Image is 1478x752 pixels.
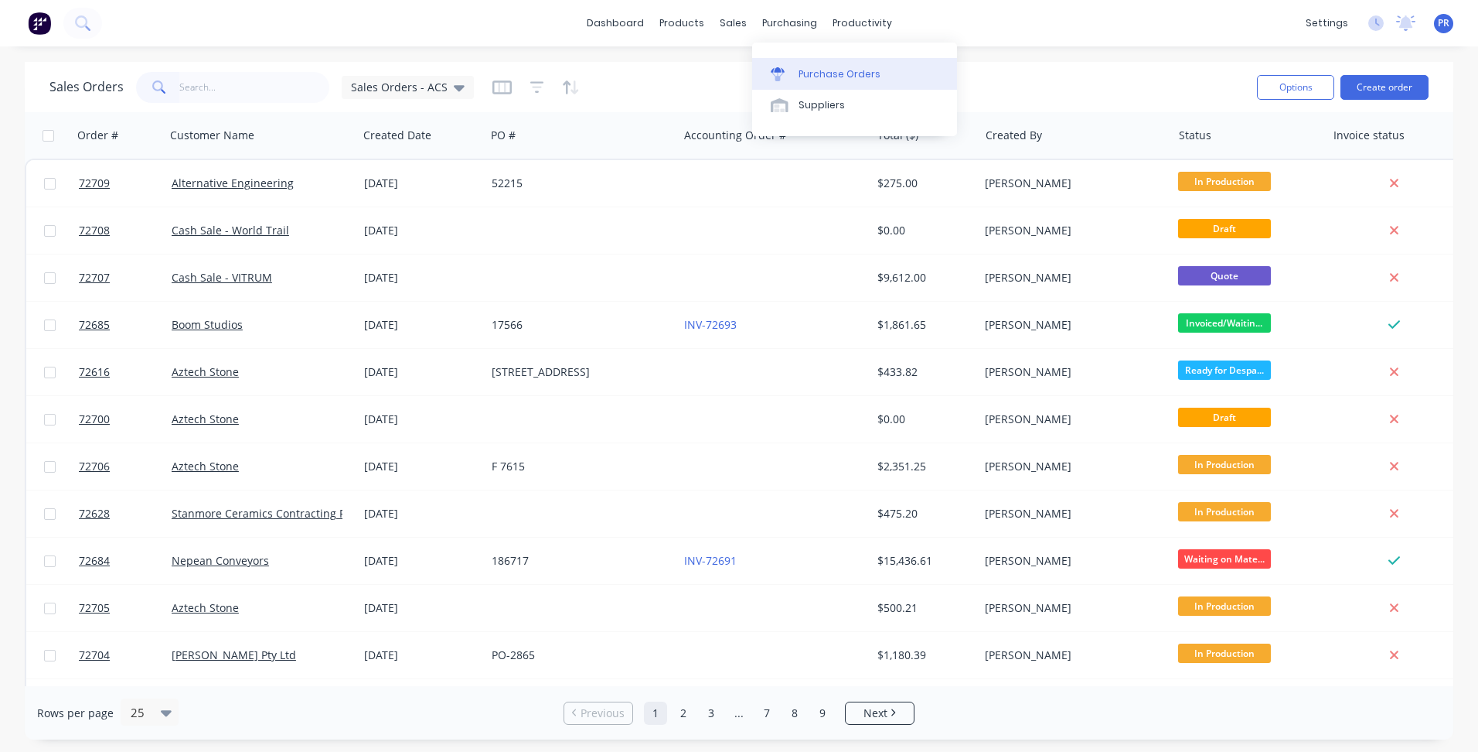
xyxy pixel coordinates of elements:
div: PO # [491,128,516,143]
a: Stanmore Ceramics Contracting Pty Ltd [172,506,374,521]
div: [PERSON_NAME] [985,270,1156,285]
div: $9,612.00 [877,270,968,285]
span: 72700 [79,412,110,427]
div: [PERSON_NAME] [985,223,1156,238]
div: Created By [986,128,1042,143]
div: productivity [825,12,900,35]
a: 72703 [79,679,172,726]
div: $0.00 [877,223,968,238]
a: Jump forward [727,702,751,725]
div: settings [1298,12,1356,35]
div: [DATE] [364,176,479,191]
div: [DATE] [364,600,479,616]
span: 72706 [79,459,110,474]
a: 72700 [79,396,172,443]
div: Suppliers [799,98,845,112]
div: [PERSON_NAME] [985,317,1156,333]
div: [DATE] [364,270,479,285]
span: Quote [1178,266,1271,285]
a: Aztech Stone [172,459,239,473]
div: [PERSON_NAME] [985,364,1156,380]
div: [STREET_ADDRESS] [492,364,663,380]
div: Created Date [363,128,431,143]
a: Purchase Orders [752,58,957,89]
a: Alternative Engineering [172,176,294,190]
span: 72708 [79,223,110,238]
span: 72685 [79,317,110,333]
div: [DATE] [364,648,479,663]
a: Next page [846,706,914,721]
div: [PERSON_NAME] [985,412,1156,427]
a: Aztech Stone [172,412,239,426]
div: 17566 [492,317,663,333]
span: 72616 [79,364,110,380]
span: In Production [1178,644,1271,663]
span: In Production [1178,502,1271,521]
div: [PERSON_NAME] [985,176,1156,191]
a: Page 3 [700,702,723,725]
a: 72685 [79,302,172,348]
a: 72705 [79,585,172,631]
div: Invoice status [1333,128,1405,143]
a: 72704 [79,632,172,679]
a: 72616 [79,349,172,395]
input: Search... [179,72,330,103]
div: $15,436.61 [877,553,968,569]
a: 72707 [79,255,172,301]
div: [DATE] [364,317,479,333]
div: $275.00 [877,176,968,191]
span: 72709 [79,176,110,191]
span: PR [1438,16,1449,30]
div: $1,861.65 [877,317,968,333]
a: Previous page [564,706,632,721]
div: 52215 [492,176,663,191]
a: INV-72693 [684,317,737,332]
div: [PERSON_NAME] [985,553,1156,569]
span: 72628 [79,506,110,521]
span: 72705 [79,600,110,616]
a: Suppliers [752,90,957,121]
h1: Sales Orders [49,80,124,94]
span: Rows per page [37,706,114,721]
a: Page 9 [811,702,834,725]
a: Cash Sale - VITRUM [172,270,272,285]
a: 72628 [79,491,172,537]
button: Options [1257,75,1334,100]
a: Page 1 is your current page [644,702,667,725]
span: Sales Orders - ACS [351,79,448,95]
div: purchasing [754,12,825,35]
a: Aztech Stone [172,364,239,379]
a: INV-72691 [684,553,737,568]
a: Cash Sale - World Trail [172,223,289,238]
div: PO-2865 [492,648,663,663]
span: Draft [1178,219,1271,238]
ul: Pagination [557,702,921,725]
span: Draft [1178,408,1271,427]
a: 72684 [79,538,172,584]
div: $1,180.39 [877,648,968,663]
div: [DATE] [364,459,479,474]
a: 72708 [79,207,172,254]
span: In Production [1178,172,1271,191]
span: 72704 [79,648,110,663]
div: F 7615 [492,459,663,474]
a: 72706 [79,443,172,490]
div: [DATE] [364,412,479,427]
div: [PERSON_NAME] [985,600,1156,616]
a: Boom Studios [172,317,243,332]
span: Invoiced/Waitin... [1178,313,1271,333]
a: [PERSON_NAME] Pty Ltd [172,648,296,662]
span: Waiting on Mate... [1178,549,1271,569]
div: Status [1179,128,1211,143]
div: $475.20 [877,506,968,521]
div: products [652,12,712,35]
div: [PERSON_NAME] [985,506,1156,521]
div: $500.21 [877,600,968,616]
div: 186717 [492,553,663,569]
div: Accounting Order # [684,128,786,143]
div: [DATE] [364,506,479,521]
span: Previous [581,706,625,721]
div: sales [712,12,754,35]
div: [DATE] [364,553,479,569]
span: Next [863,706,887,721]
